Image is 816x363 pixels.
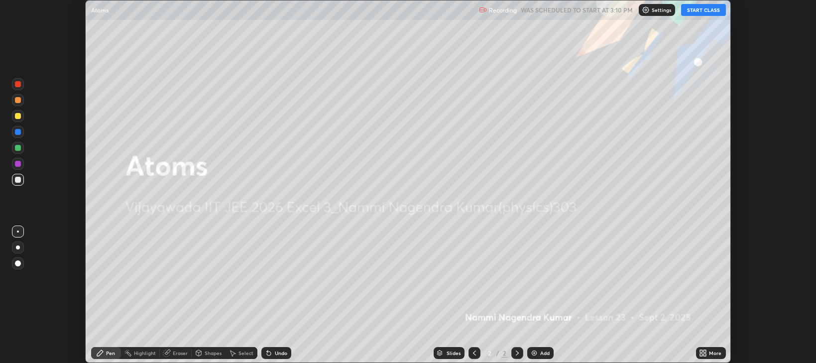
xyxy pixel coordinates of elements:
img: class-settings-icons [642,6,650,14]
div: Shapes [205,351,222,356]
img: add-slide-button [530,349,538,357]
div: Add [540,351,550,356]
div: Highlight [134,351,156,356]
div: Undo [275,351,287,356]
div: Eraser [173,351,188,356]
div: 2 [501,349,507,358]
div: More [709,351,721,356]
button: START CLASS [681,4,726,16]
img: recording.375f2c34.svg [479,6,487,14]
div: Pen [106,351,115,356]
p: Recording [489,6,517,14]
h5: WAS SCHEDULED TO START AT 3:10 PM [521,5,633,14]
div: 2 [484,350,494,356]
p: Atoms [91,6,109,14]
p: Settings [652,7,671,12]
div: / [496,350,499,356]
div: Select [238,351,253,356]
div: Slides [447,351,461,356]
